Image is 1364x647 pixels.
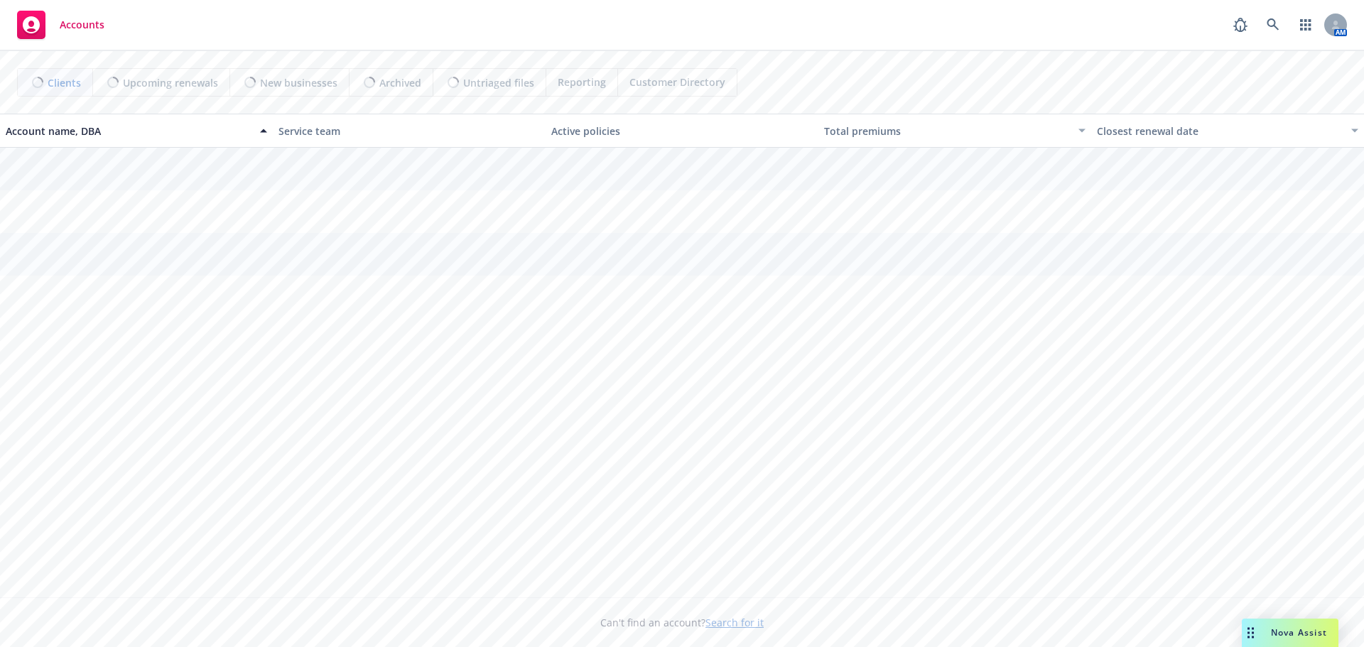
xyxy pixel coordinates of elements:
[629,75,725,89] span: Customer Directory
[48,75,81,90] span: Clients
[1271,626,1327,638] span: Nova Assist
[6,124,251,138] div: Account name, DBA
[260,75,337,90] span: New businesses
[824,124,1070,138] div: Total premiums
[379,75,421,90] span: Archived
[60,19,104,31] span: Accounts
[546,114,818,148] button: Active policies
[11,5,110,45] a: Accounts
[551,124,813,138] div: Active policies
[123,75,218,90] span: Upcoming renewals
[1292,11,1320,39] a: Switch app
[705,616,764,629] a: Search for it
[1226,11,1255,39] a: Report a Bug
[273,114,546,148] button: Service team
[1242,619,1338,647] button: Nova Assist
[278,124,540,138] div: Service team
[1097,124,1343,138] div: Closest renewal date
[818,114,1091,148] button: Total premiums
[1259,11,1287,39] a: Search
[1091,114,1364,148] button: Closest renewal date
[600,615,764,630] span: Can't find an account?
[558,75,606,89] span: Reporting
[463,75,534,90] span: Untriaged files
[1242,619,1260,647] div: Drag to move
